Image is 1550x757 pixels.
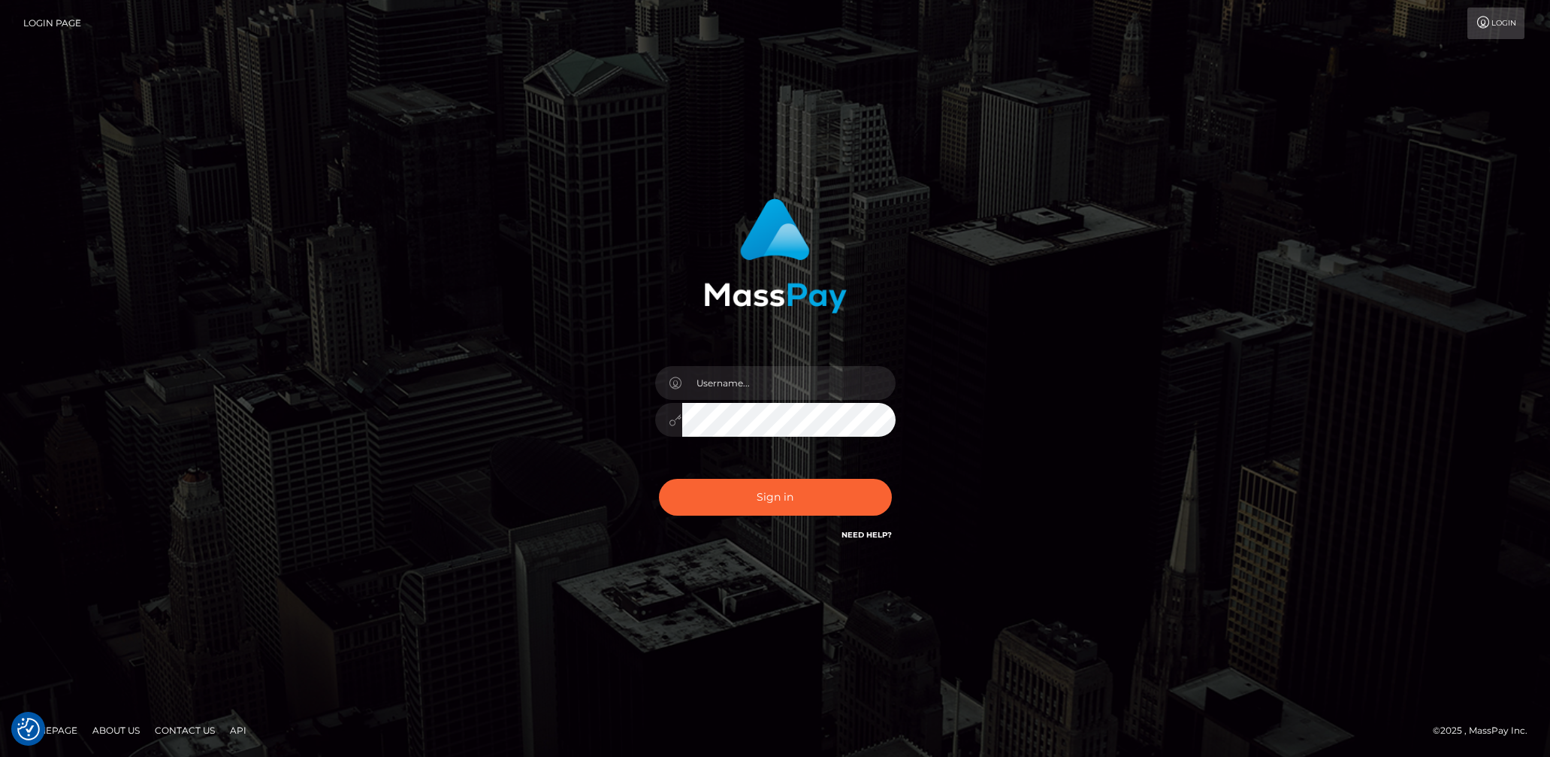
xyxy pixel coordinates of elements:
[17,719,83,742] a: Homepage
[17,718,40,740] button: Consent Preferences
[149,719,221,742] a: Contact Us
[659,479,892,516] button: Sign in
[86,719,146,742] a: About Us
[17,718,40,740] img: Revisit consent button
[1433,722,1539,739] div: © 2025 , MassPay Inc.
[704,198,847,313] img: MassPay Login
[841,530,892,540] a: Need Help?
[224,719,252,742] a: API
[682,366,896,400] input: Username...
[23,8,81,39] a: Login Page
[1467,8,1524,39] a: Login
